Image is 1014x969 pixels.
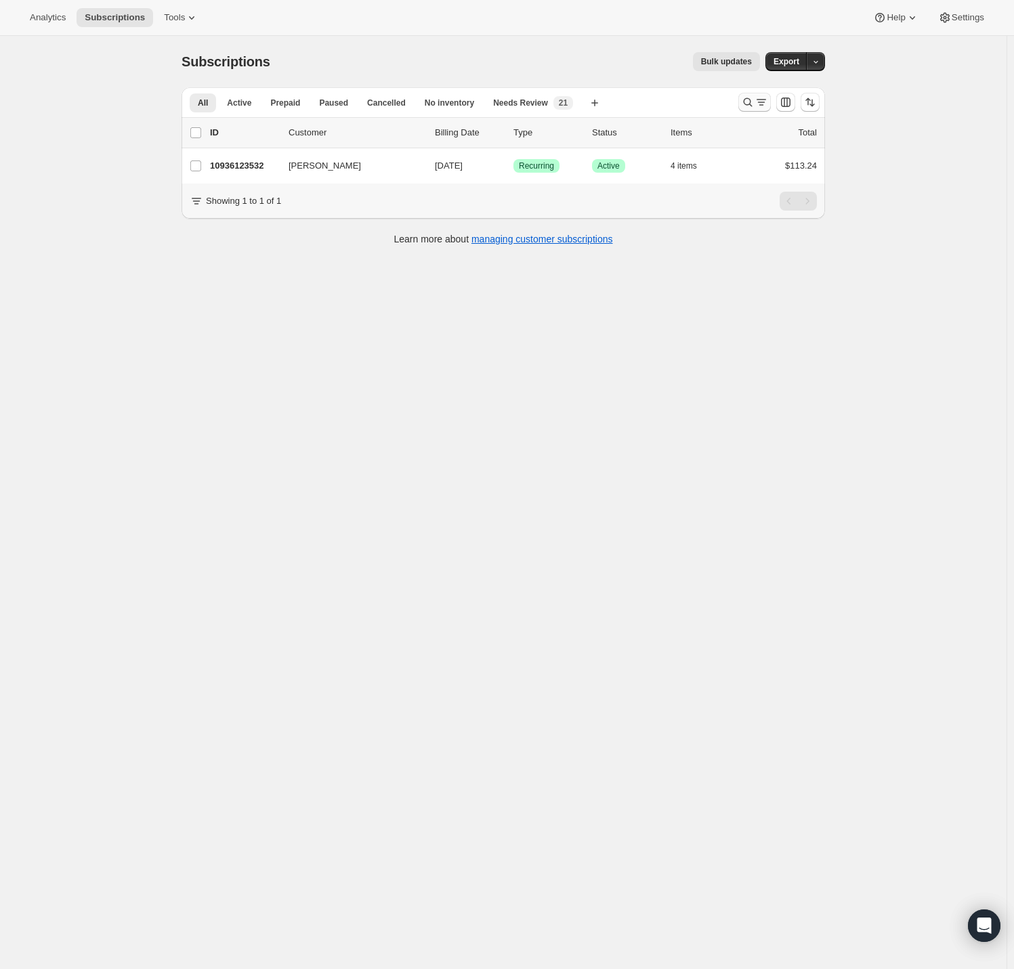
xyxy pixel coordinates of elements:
span: Subscriptions [85,12,145,23]
button: Subscriptions [77,8,153,27]
span: [PERSON_NAME] [289,159,361,173]
div: IDCustomerBilling DateTypeStatusItemsTotal [210,126,817,139]
p: ID [210,126,278,139]
div: Items [671,126,738,139]
button: Settings [930,8,992,27]
p: Learn more about [394,232,613,246]
span: Active [227,98,251,108]
span: Subscriptions [182,54,270,69]
span: Paused [319,98,348,108]
span: Bulk updates [701,56,752,67]
button: Sort the results [801,93,820,112]
p: 10936123532 [210,159,278,173]
span: Prepaid [270,98,300,108]
div: Type [513,126,581,139]
nav: Pagination [780,192,817,211]
button: Tools [156,8,207,27]
span: All [198,98,208,108]
span: 4 items [671,160,697,171]
button: Bulk updates [693,52,760,71]
p: Customer [289,126,424,139]
button: Create new view [584,93,606,112]
span: Active [597,160,620,171]
span: Help [887,12,905,23]
p: Showing 1 to 1 of 1 [206,194,281,208]
p: Billing Date [435,126,503,139]
span: Settings [952,12,984,23]
span: Export [774,56,799,67]
button: Analytics [22,8,74,27]
span: Tools [164,12,185,23]
a: managing customer subscriptions [471,234,613,244]
span: [DATE] [435,160,463,171]
button: [PERSON_NAME] [280,155,416,177]
button: Help [865,8,927,27]
span: No inventory [425,98,474,108]
button: Search and filter results [738,93,771,112]
button: Customize table column order and visibility [776,93,795,112]
span: Cancelled [367,98,406,108]
span: Recurring [519,160,554,171]
p: Total [799,126,817,139]
span: Analytics [30,12,66,23]
span: $113.24 [785,160,817,171]
span: Needs Review [493,98,548,108]
p: Status [592,126,660,139]
div: Open Intercom Messenger [968,909,1000,942]
span: 21 [559,98,568,108]
button: 4 items [671,156,712,175]
div: 10936123532[PERSON_NAME][DATE]SuccessRecurringSuccessActive4 items$113.24 [210,156,817,175]
button: Export [765,52,807,71]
